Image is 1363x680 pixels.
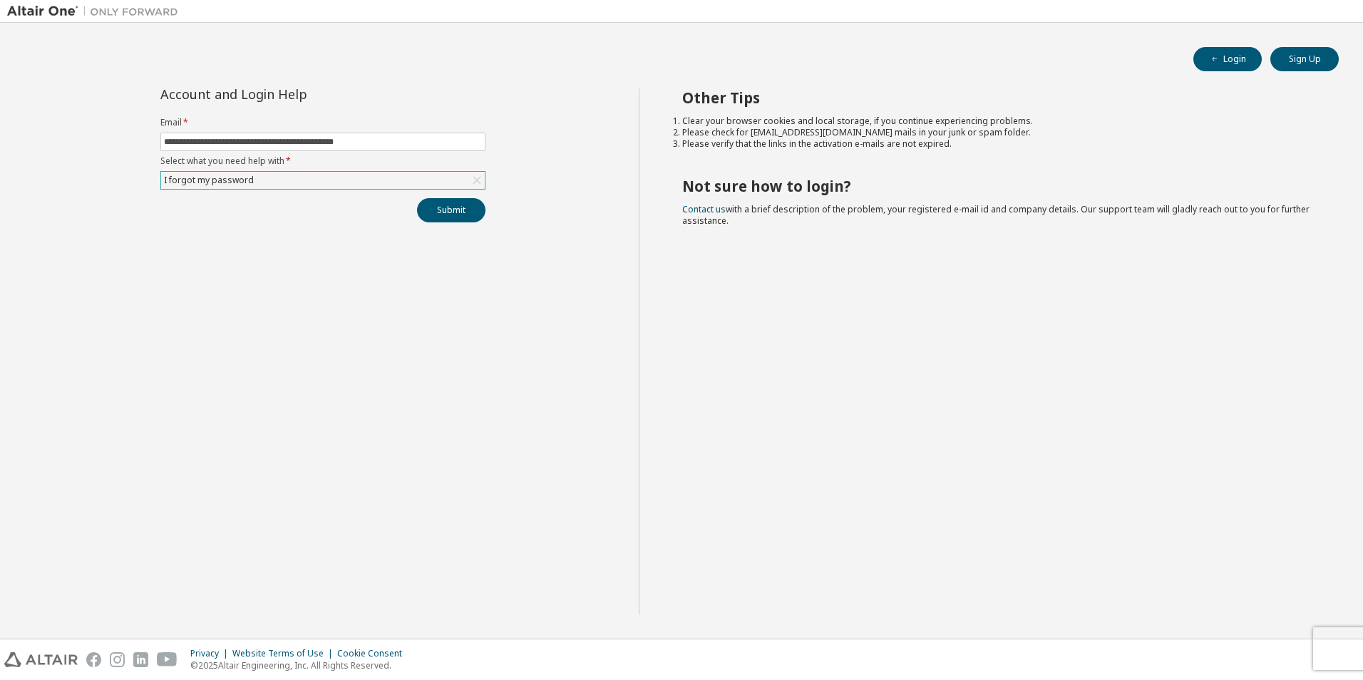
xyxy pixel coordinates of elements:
li: Clear your browser cookies and local storage, if you continue experiencing problems. [682,115,1314,127]
img: facebook.svg [86,652,101,667]
img: instagram.svg [110,652,125,667]
li: Please verify that the links in the activation e-mails are not expired. [682,138,1314,150]
img: youtube.svg [157,652,178,667]
label: Email [160,117,485,128]
div: I forgot my password [162,172,256,188]
h2: Not sure how to login? [682,177,1314,195]
span: with a brief description of the problem, your registered e-mail id and company details. Our suppo... [682,203,1310,227]
p: © 2025 Altair Engineering, Inc. All Rights Reserved. [190,659,411,671]
li: Please check for [EMAIL_ADDRESS][DOMAIN_NAME] mails in your junk or spam folder. [682,127,1314,138]
button: Sign Up [1270,47,1339,71]
img: altair_logo.svg [4,652,78,667]
div: Account and Login Help [160,88,421,100]
button: Login [1193,47,1262,71]
a: Contact us [682,203,726,215]
h2: Other Tips [682,88,1314,107]
div: Cookie Consent [337,648,411,659]
img: Altair One [7,4,185,19]
label: Select what you need help with [160,155,485,167]
div: Privacy [190,648,232,659]
button: Submit [417,198,485,222]
div: Website Terms of Use [232,648,337,659]
img: linkedin.svg [133,652,148,667]
div: I forgot my password [161,172,485,189]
